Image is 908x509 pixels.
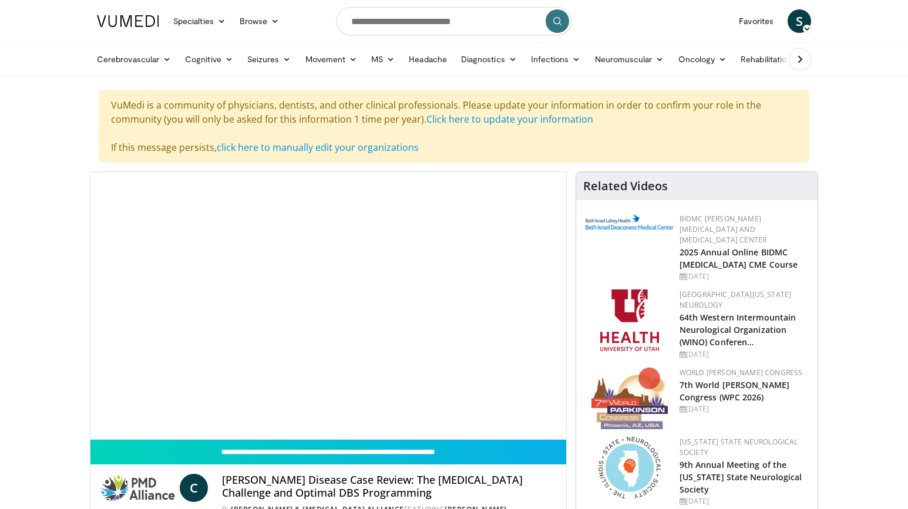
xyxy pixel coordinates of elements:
h4: Related Videos [583,179,668,193]
a: Cerebrovascular [90,48,178,71]
a: Click here to update your information [426,113,593,126]
a: Movement [298,48,365,71]
img: VuMedi Logo [97,15,159,27]
a: S [788,9,811,33]
video-js: Video Player [90,172,566,440]
a: Seizures [240,48,298,71]
div: [DATE] [680,349,808,360]
a: 7th World [PERSON_NAME] Congress (WPC 2026) [680,379,789,403]
a: MS [364,48,402,71]
a: Headache [402,48,454,71]
div: [DATE] [680,271,808,282]
a: C [180,474,208,502]
a: Favorites [732,9,781,33]
img: 71a8b48c-8850-4916-bbdd-e2f3ccf11ef9.png.150x105_q85_autocrop_double_scale_upscale_version-0.2.png [598,437,661,498]
a: Diagnostics [454,48,524,71]
a: 2025 Annual Online BIDMC [MEDICAL_DATA] CME Course [680,247,798,270]
input: Search topics, interventions [337,7,571,35]
a: Neuromuscular [588,48,671,71]
h4: [PERSON_NAME] Disease Case Review: The [MEDICAL_DATA] Challenge and Optimal DBS Programming [222,474,557,499]
div: [DATE] [680,404,808,414]
img: c96b19ec-a48b-46a9-9095-935f19585444.png.150x105_q85_autocrop_double_scale_upscale_version-0.2.png [586,214,674,230]
img: 16fe1da8-a9a0-4f15-bd45-1dd1acf19c34.png.150x105_q85_autocrop_double_scale_upscale_version-0.2.png [591,368,668,429]
a: click here to manually edit your organizations [217,141,419,154]
div: [DATE] [680,496,808,507]
a: Oncology [671,48,734,71]
a: BIDMC [PERSON_NAME][MEDICAL_DATA] and [MEDICAL_DATA] Center [680,214,767,245]
a: [GEOGRAPHIC_DATA][US_STATE] Neurology [680,289,792,310]
a: 9th Annual Meeting of the [US_STATE] State Neurological Society [680,459,802,495]
a: [US_STATE] State Neurological Society [680,437,798,457]
a: Specialties [166,9,233,33]
a: World [PERSON_NAME] Congress [680,368,803,377]
a: Rehabilitation [734,48,798,71]
a: 64th Western Intermountain Neurological Organization (WINO) Conferen… [680,312,796,348]
a: Infections [524,48,588,71]
a: Cognitive [178,48,240,71]
img: Parkinson & Movement Disorder Alliance [100,474,175,502]
div: VuMedi is a community of physicians, dentists, and other clinical professionals. Please update yo... [99,90,809,162]
a: Browse [233,9,287,33]
img: f6362829-b0a3-407d-a044-59546adfd345.png.150x105_q85_autocrop_double_scale_upscale_version-0.2.png [600,289,659,351]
